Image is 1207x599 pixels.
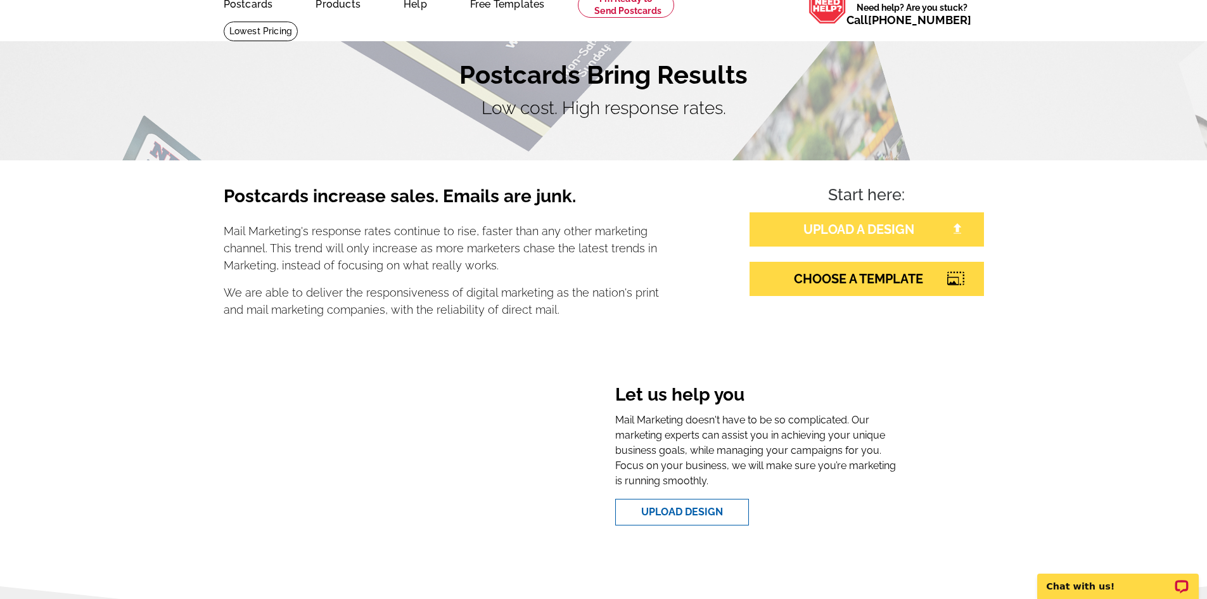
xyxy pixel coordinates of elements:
[224,222,660,274] p: Mail Marketing's response rates continue to rise, faster than any other marketing channel. This t...
[868,13,971,27] a: [PHONE_NUMBER]
[750,186,984,207] h4: Start here:
[224,60,984,90] h1: Postcards Bring Results
[224,186,660,217] h3: Postcards increase sales. Emails are junk.
[750,262,984,296] a: CHOOSE A TEMPLATE
[952,223,963,235] img: file-upload-white.png
[615,413,898,489] p: Mail Marketing doesn't have to be so complicated. Our marketing experts can assist you in achievi...
[750,212,984,247] a: UPLOAD A DESIGN
[846,13,971,27] span: Call
[846,1,978,27] span: Need help? Are you stuck?
[615,384,898,408] h3: Let us help you
[615,499,749,525] a: Upload Design
[224,284,660,318] p: We are able to deliver the responsiveness of digital marketing as the nation's print and mail mar...
[1029,559,1207,599] iframe: LiveChat chat widget
[309,374,577,536] iframe: Welcome To expresscopy
[224,95,984,122] p: Low cost. High response rates.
